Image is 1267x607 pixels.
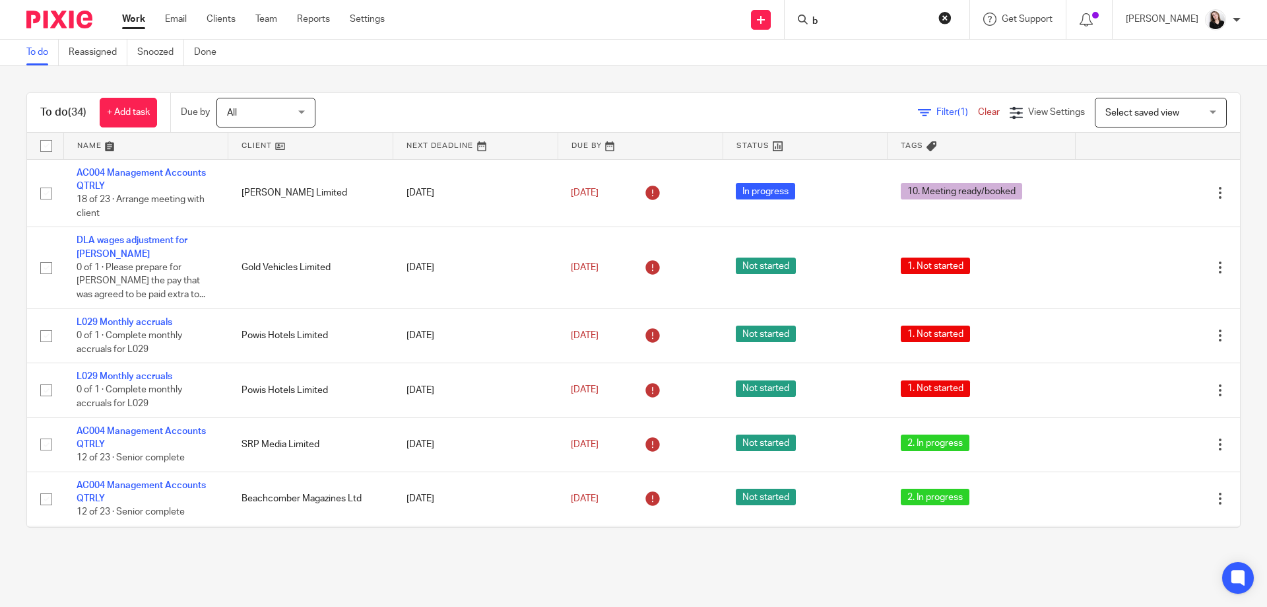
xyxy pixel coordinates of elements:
[77,372,172,381] a: L029 Monthly accruals
[393,472,558,526] td: [DATE]
[936,108,978,117] span: Filter
[77,195,205,218] span: 18 of 23 · Arrange meeting with client
[77,331,182,354] span: 0 of 1 · Complete monthly accruals for L029
[77,318,172,327] a: L029 Monthly accruals
[137,40,184,65] a: Snoozed
[736,258,796,274] span: Not started
[736,489,796,505] span: Not started
[1028,108,1085,117] span: View Settings
[393,308,558,363] td: [DATE]
[227,108,237,118] span: All
[393,526,558,580] td: [DATE]
[393,363,558,417] td: [DATE]
[100,98,157,127] a: + Add task
[77,386,182,409] span: 0 of 1 · Complete monthly accruals for L029
[571,386,599,395] span: [DATE]
[228,363,393,417] td: Powis Hotels Limited
[77,427,206,449] a: AC004 Management Accounts QTRLY
[1126,13,1198,26] p: [PERSON_NAME]
[77,453,185,462] span: 12 of 23 · Senior complete
[811,16,930,28] input: Search
[297,13,330,26] a: Reports
[228,308,393,363] td: Powis Hotels Limited
[571,440,599,449] span: [DATE]
[958,108,968,117] span: (1)
[901,435,969,451] span: 2. In progress
[1002,15,1053,24] span: Get Support
[255,13,277,26] a: Team
[978,108,1000,117] a: Clear
[228,526,393,580] td: Bromleigh House Ltd
[571,494,599,503] span: [DATE]
[901,142,923,149] span: Tags
[736,326,796,342] span: Not started
[69,40,127,65] a: Reassigned
[26,40,59,65] a: To do
[181,106,210,119] p: Due by
[165,13,187,26] a: Email
[901,489,969,505] span: 2. In progress
[77,263,205,299] span: 0 of 1 · Please prepare for [PERSON_NAME] the pay that was agreed to be paid extra to...
[901,183,1022,199] span: 10. Meeting ready/booked
[901,258,970,274] span: 1. Not started
[228,159,393,227] td: [PERSON_NAME] Limited
[77,168,206,191] a: AC004 Management Accounts QTRLY
[393,159,558,227] td: [DATE]
[77,236,187,258] a: DLA wages adjustment for [PERSON_NAME]
[571,188,599,197] span: [DATE]
[26,11,92,28] img: Pixie
[350,13,385,26] a: Settings
[571,263,599,272] span: [DATE]
[228,417,393,472] td: SRP Media Limited
[736,380,796,397] span: Not started
[901,326,970,342] span: 1. Not started
[77,481,206,503] a: AC004 Management Accounts QTRLY
[207,13,236,26] a: Clients
[901,380,970,397] span: 1. Not started
[194,40,226,65] a: Done
[571,331,599,340] span: [DATE]
[77,508,185,517] span: 12 of 23 · Senior complete
[122,13,145,26] a: Work
[938,11,952,24] button: Clear
[228,227,393,308] td: Gold Vehicles Limited
[228,472,393,526] td: Beachcomber Magazines Ltd
[736,435,796,451] span: Not started
[736,183,795,199] span: In progress
[1205,9,1226,30] img: HR%20Andrew%20Price_Molly_Poppy%20Jakes%20Photography-7.jpg
[68,107,86,118] span: (34)
[40,106,86,120] h1: To do
[393,227,558,308] td: [DATE]
[1105,108,1179,118] span: Select saved view
[393,417,558,472] td: [DATE]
